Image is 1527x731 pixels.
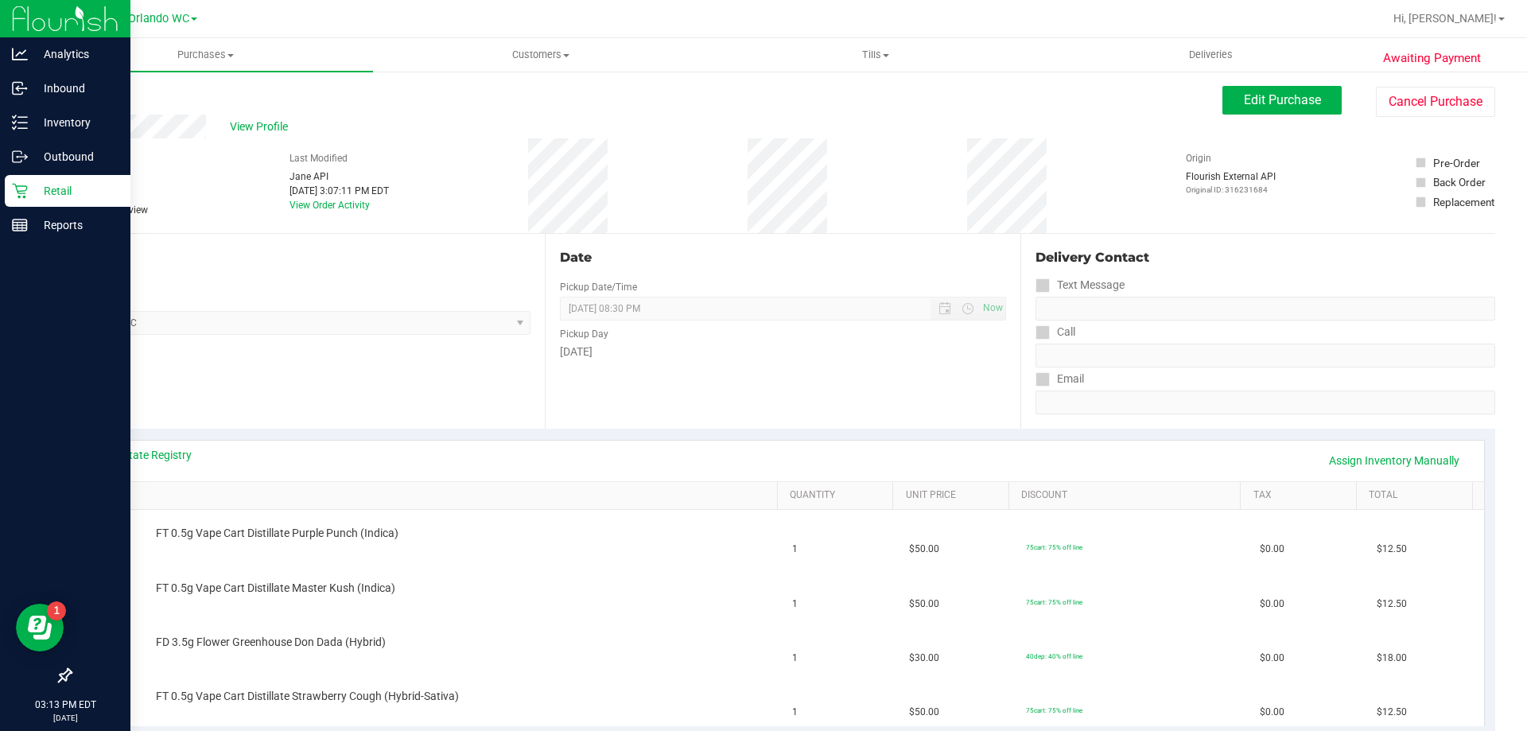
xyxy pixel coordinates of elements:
span: $0.00 [1260,705,1284,720]
a: Quantity [790,489,887,502]
div: Replacement [1433,194,1494,210]
inline-svg: Analytics [12,46,28,62]
span: $12.50 [1377,542,1407,557]
a: Deliveries [1043,38,1378,72]
div: Flourish External API [1186,169,1276,196]
inline-svg: Outbound [12,149,28,165]
iframe: Resource center [16,604,64,651]
a: Unit Price [906,489,1003,502]
p: Outbound [28,147,123,166]
span: Hi, [PERSON_NAME]! [1393,12,1497,25]
span: $30.00 [909,651,939,666]
inline-svg: Retail [12,183,28,199]
button: Edit Purchase [1222,86,1342,115]
a: Discount [1021,489,1234,502]
div: Jane API [289,169,389,184]
label: Pickup Date/Time [560,280,637,294]
span: Awaiting Payment [1383,49,1481,68]
span: 40dep: 40% off line [1026,652,1082,660]
span: Deliveries [1168,48,1254,62]
a: Customers [373,38,708,72]
div: [DATE] [560,344,1005,360]
span: Purchases [38,48,373,62]
span: $12.50 [1377,705,1407,720]
button: Cancel Purchase [1376,87,1495,117]
a: View State Registry [96,447,192,463]
span: FT 0.5g Vape Cart Distillate Purple Punch (Indica) [156,526,398,541]
span: $0.00 [1260,651,1284,666]
label: Call [1035,321,1075,344]
a: Assign Inventory Manually [1319,447,1470,474]
span: $12.50 [1377,597,1407,612]
a: Tills [708,38,1043,72]
span: 75cart: 75% off line [1026,598,1082,606]
iframe: Resource center unread badge [47,601,66,620]
inline-svg: Inbound [12,80,28,96]
inline-svg: Reports [12,217,28,233]
div: Date [560,248,1005,267]
span: 75cart: 75% off line [1026,543,1082,551]
p: 03:13 PM EDT [7,698,123,712]
p: Inventory [28,113,123,132]
p: Inbound [28,79,123,98]
div: Back Order [1433,174,1486,190]
div: Location [70,248,530,267]
label: Text Message [1035,274,1125,297]
span: $0.00 [1260,597,1284,612]
span: FD 3.5g Flower Greenhouse Don Dada (Hybrid) [156,635,386,650]
span: FT 0.5g Vape Cart Distillate Master Kush (Indica) [156,581,395,596]
a: View Order Activity [289,200,370,211]
label: Pickup Day [560,327,608,341]
input: Format: (999) 999-9999 [1035,297,1495,321]
a: Purchases [38,38,373,72]
div: Delivery Contact [1035,248,1495,267]
label: Origin [1186,151,1211,165]
span: Tills [709,48,1042,62]
span: 75cart: 75% off line [1026,706,1082,714]
span: 1 [792,542,798,557]
span: Customers [374,48,707,62]
span: $18.00 [1377,651,1407,666]
input: Format: (999) 999-9999 [1035,344,1495,367]
div: Pre-Order [1433,155,1480,171]
p: Reports [28,216,123,235]
span: View Profile [230,119,293,135]
span: 1 [792,597,798,612]
span: $0.00 [1260,542,1284,557]
div: [DATE] 3:07:11 PM EDT [289,184,389,198]
inline-svg: Inventory [12,115,28,130]
span: FT 0.5g Vape Cart Distillate Strawberry Cough (Hybrid-Sativa) [156,689,459,704]
span: Orlando WC [128,12,189,25]
label: Last Modified [289,151,348,165]
span: Edit Purchase [1244,92,1321,107]
p: Analytics [28,45,123,64]
span: $50.00 [909,597,939,612]
a: Total [1369,489,1466,502]
span: 1 [792,651,798,666]
span: $50.00 [909,542,939,557]
span: 1 [792,705,798,720]
span: $50.00 [909,705,939,720]
a: SKU [94,489,771,502]
a: Tax [1253,489,1350,502]
label: Email [1035,367,1084,391]
p: Retail [28,181,123,200]
p: Original ID: 316231684 [1186,184,1276,196]
p: [DATE] [7,712,123,724]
